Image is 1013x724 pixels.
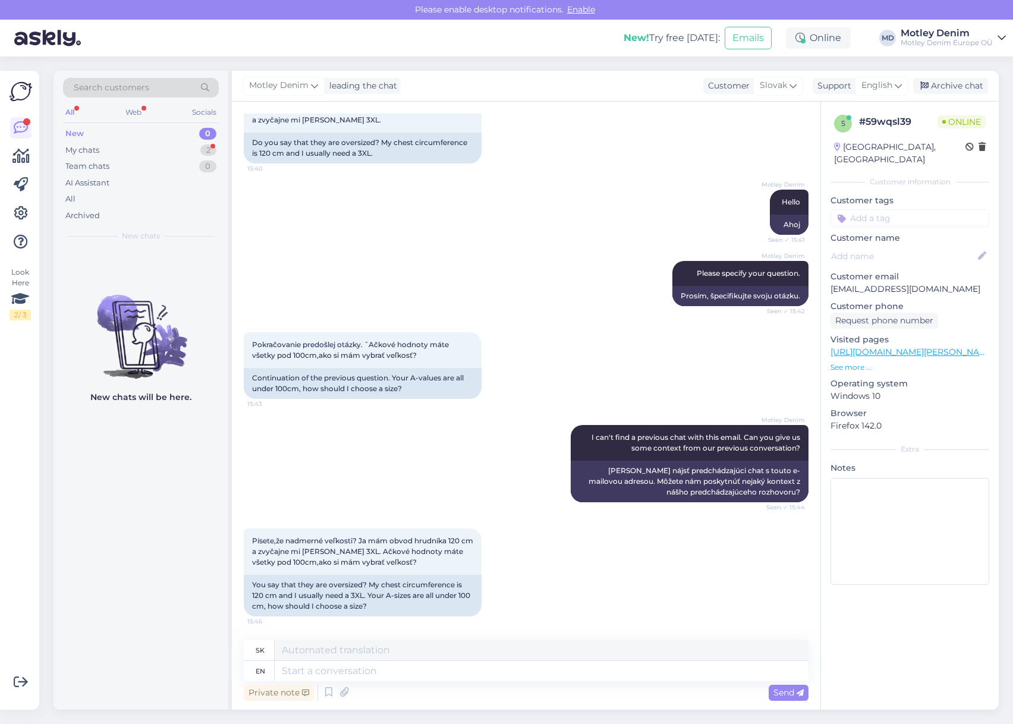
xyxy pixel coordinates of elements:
span: 15:43 [247,399,292,408]
span: Online [938,115,986,128]
input: Add a tag [830,209,989,227]
span: I can't find a previous chat with this email. Can you give us some context from our previous conv... [592,433,802,452]
div: MD [879,30,896,46]
img: No chats [54,273,228,380]
div: 0 [199,128,216,140]
p: Operating system [830,377,989,390]
span: 5 [841,119,845,128]
div: Private note [244,685,314,701]
span: 15:40 [247,164,292,173]
div: You say that they are oversized? My chest circumference is 120 cm and I usually need a 3XL. Your ... [244,575,482,616]
div: Motley Denim Europe OÜ [901,38,993,48]
div: en [256,661,265,681]
div: Customer information [830,177,989,187]
span: Enable [564,4,599,15]
span: English [861,79,892,92]
span: Motley Denim [249,79,309,92]
span: New chats [122,231,160,241]
div: My chats [65,144,99,156]
div: New [65,128,84,140]
p: Customer phone [830,300,989,313]
div: AI Assistant [65,177,109,189]
div: Socials [190,105,219,120]
span: Písete,že nadmerné veľkosti? Ja mám obvod hrudníka 120 cm a zvyčajne mi [PERSON_NAME] 3XL. Ačkové... [252,536,475,566]
div: Look Here [10,267,31,320]
div: Prosím, špecifikujte svoju otázku. [672,286,808,306]
div: Team chats [65,160,109,172]
div: sk [256,640,265,660]
div: Extra [830,444,989,455]
div: 2 [200,144,216,156]
div: Ahoj [770,215,808,235]
p: [EMAIL_ADDRESS][DOMAIN_NAME] [830,283,989,295]
span: Seen ✓ 15:41 [760,235,805,244]
span: Search customers [74,81,149,94]
div: All [65,193,75,205]
div: Try free [DATE]: [624,31,720,45]
div: 0 [199,160,216,172]
input: Add name [831,250,976,263]
span: Motley Denim [760,415,805,424]
p: Visited pages [830,333,989,346]
p: Windows 10 [830,390,989,402]
div: [GEOGRAPHIC_DATA], [GEOGRAPHIC_DATA] [834,141,965,166]
button: Emails [725,27,772,49]
div: Support [813,80,851,92]
div: leading the chat [325,80,397,92]
span: Seen ✓ 15:44 [760,503,805,512]
div: Request phone number [830,313,938,329]
p: See more ... [830,362,989,373]
p: Customer tags [830,194,989,207]
div: 2 / 3 [10,310,31,320]
b: New! [624,32,649,43]
span: Hello [782,197,800,206]
span: Pokračovanie predošlej otázky. ˇAčkové hodnoty máte všetky pod 100cm,ako si mám vybrať veľkosť? [252,340,451,360]
p: Customer email [830,270,989,283]
div: Archive chat [913,78,988,94]
p: New chats will be here. [90,391,191,404]
p: Customer name [830,232,989,244]
p: Firefox 142.0 [830,420,989,432]
span: Motley Denim [760,180,805,189]
div: All [63,105,77,120]
p: Notes [830,462,989,474]
div: Customer [703,80,750,92]
a: Motley DenimMotley Denim Europe OÜ [901,29,1006,48]
a: [URL][DOMAIN_NAME][PERSON_NAME] [830,347,995,357]
span: Send [773,687,804,698]
div: Online [786,27,851,49]
p: Browser [830,407,989,420]
div: # 59wqsl39 [859,115,938,129]
div: [PERSON_NAME] nájsť predchádzajúci chat s touto e-mailovou adresou. Môžete nám poskytnúť nejaký k... [571,461,808,502]
span: Seen ✓ 15:42 [760,307,805,316]
img: Askly Logo [10,80,32,103]
div: Motley Denim [901,29,993,38]
span: 15:46 [247,617,292,626]
span: Motley Denim [760,251,805,260]
div: Web [123,105,144,120]
div: Archived [65,210,100,222]
span: Please specify your question. [697,269,800,278]
span: Slovak [760,79,787,92]
div: Do you say that they are oversized? My chest circumference is 120 cm and I usually need a 3XL. [244,133,482,163]
div: Continuation of the previous question. Your A-values ​​are all under 100cm, how should I choose a... [244,368,482,399]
